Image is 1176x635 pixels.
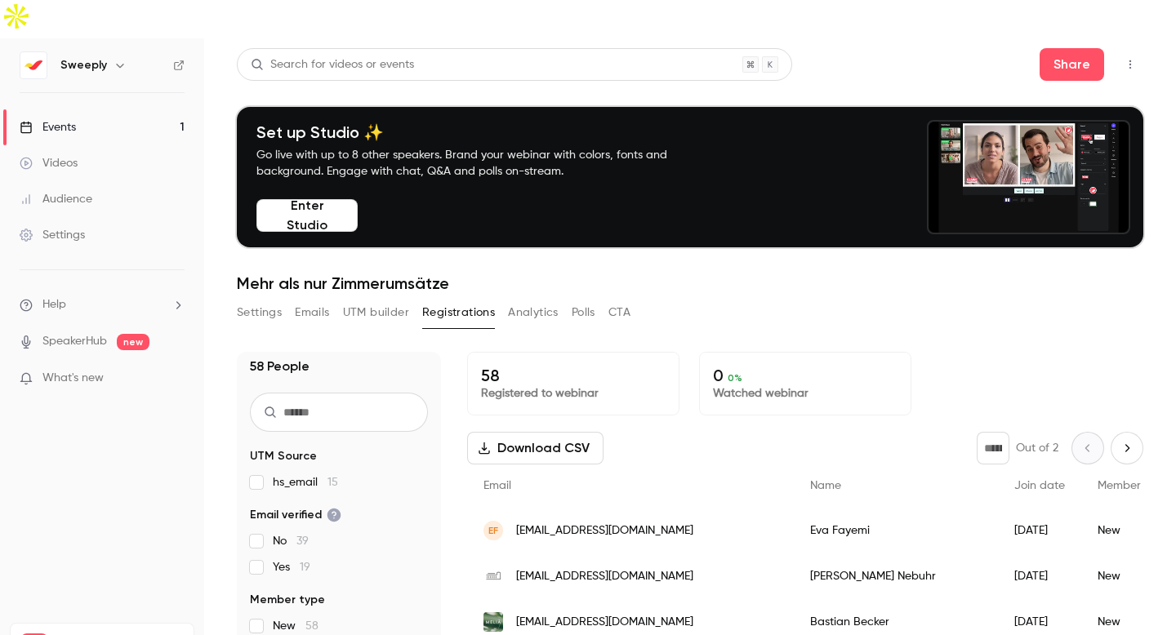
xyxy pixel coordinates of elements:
[481,366,666,385] p: 58
[42,296,66,313] span: Help
[60,57,107,73] h6: Sweeply
[1014,480,1065,491] span: Join date
[20,52,47,78] img: Sweeply
[483,612,503,632] img: melia.com
[273,474,338,491] span: hs_email
[42,333,107,350] a: SpeakerHub
[1111,432,1143,464] button: Next page
[237,300,282,326] button: Settings
[608,300,630,326] button: CTA
[250,448,317,464] span: UTM Source
[305,620,318,632] span: 58
[508,300,559,326] button: Analytics
[42,370,104,387] span: What's new
[165,371,185,386] iframe: Noticeable Trigger
[998,508,1081,553] div: [DATE]
[300,562,310,573] span: 19
[1016,440,1058,456] p: Out of 2
[237,273,1143,293] h1: Mehr als nur Zimmerumsätze
[713,385,898,402] p: Watched webinar
[256,122,706,142] h4: Set up Studio ✨
[251,56,414,73] div: Search for videos or events
[256,147,706,180] p: Go live with up to 8 other speakers. Brand your webinar with colors, fonts and background. Engage...
[516,522,693,540] span: [EMAIL_ADDRESS][DOMAIN_NAME]
[273,559,310,575] span: Yes
[250,507,341,523] span: Email verified
[516,568,693,585] span: [EMAIL_ADDRESS][DOMAIN_NAME]
[713,366,898,385] p: 0
[794,553,998,599] div: [PERSON_NAME] Nebuhr
[273,618,318,634] span: New
[488,523,498,538] span: EF
[516,614,693,631] span: [EMAIL_ADDRESS][DOMAIN_NAME]
[296,535,309,547] span: 39
[572,300,595,326] button: Polls
[728,372,742,384] span: 0 %
[481,385,666,402] p: Registered to webinar
[250,357,310,376] h1: 58 People
[483,566,503,586] img: hotel-alte-werft.de
[810,480,841,491] span: Name
[467,432,604,464] button: Download CSV
[20,119,76,135] div: Events
[250,592,325,608] span: Member type
[20,155,78,171] div: Videos
[256,199,358,232] button: Enter Studio
[20,227,85,243] div: Settings
[117,334,149,350] span: new
[1098,480,1168,491] span: Member type
[998,553,1081,599] div: [DATE]
[20,191,92,207] div: Audience
[422,300,495,326] button: Registrations
[273,533,309,549] span: No
[327,477,338,488] span: 15
[483,480,511,491] span: Email
[1040,48,1104,81] button: Share
[794,508,998,553] div: Eva Fayemi
[295,300,329,326] button: Emails
[343,300,409,326] button: UTM builder
[20,296,185,313] li: help-dropdown-opener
